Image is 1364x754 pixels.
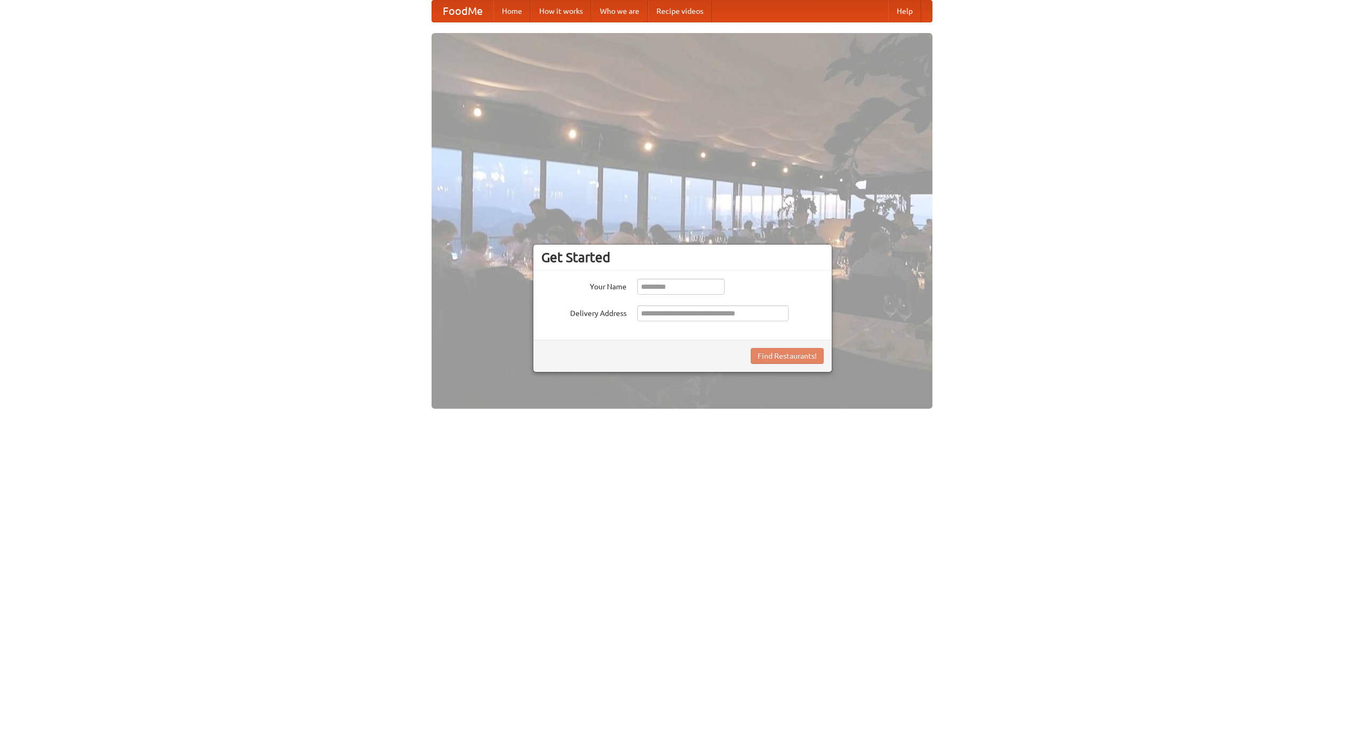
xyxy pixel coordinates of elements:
a: Home [493,1,531,22]
a: FoodMe [432,1,493,22]
label: Your Name [541,279,627,292]
a: Who we are [591,1,648,22]
a: How it works [531,1,591,22]
h3: Get Started [541,249,824,265]
button: Find Restaurants! [751,348,824,364]
a: Recipe videos [648,1,712,22]
a: Help [888,1,921,22]
label: Delivery Address [541,305,627,319]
